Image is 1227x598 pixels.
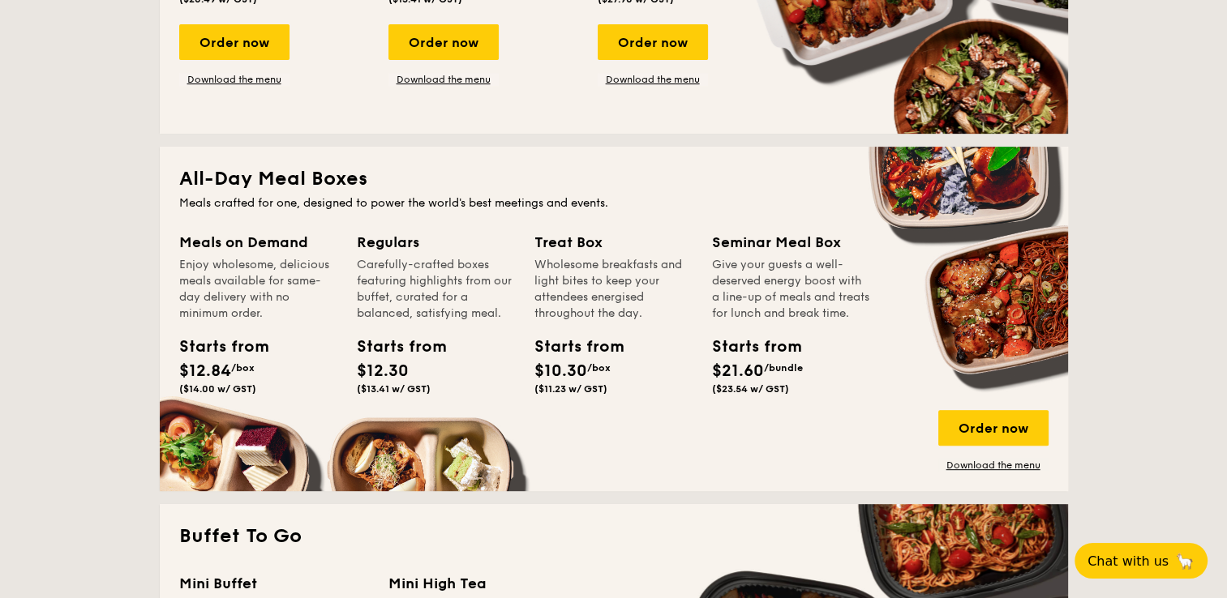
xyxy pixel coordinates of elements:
[938,410,1049,446] div: Order now
[179,166,1049,192] h2: All-Day Meal Boxes
[179,24,290,60] div: Order now
[712,361,764,381] span: $21.60
[357,383,431,395] span: ($13.41 w/ GST)
[938,459,1049,472] a: Download the menu
[1175,552,1195,570] span: 🦙
[179,572,369,595] div: Mini Buffet
[712,335,785,359] div: Starts from
[764,362,803,374] span: /bundle
[179,73,290,86] a: Download the menu
[1088,553,1169,569] span: Chat with us
[231,362,255,374] span: /box
[598,24,708,60] div: Order now
[357,257,515,322] div: Carefully-crafted boxes featuring highlights from our buffet, curated for a balanced, satisfying ...
[534,361,587,381] span: $10.30
[388,73,499,86] a: Download the menu
[179,231,337,254] div: Meals on Demand
[388,572,578,595] div: Mini High Tea
[388,24,499,60] div: Order now
[179,383,256,395] span: ($14.00 w/ GST)
[598,73,708,86] a: Download the menu
[179,335,252,359] div: Starts from
[534,231,693,254] div: Treat Box
[357,335,430,359] div: Starts from
[534,257,693,322] div: Wholesome breakfasts and light bites to keep your attendees energised throughout the day.
[179,361,231,381] span: $12.84
[357,231,515,254] div: Regulars
[712,231,870,254] div: Seminar Meal Box
[534,335,607,359] div: Starts from
[712,383,789,395] span: ($23.54 w/ GST)
[179,195,1049,211] div: Meals crafted for one, designed to power the world's best meetings and events.
[534,383,607,395] span: ($11.23 w/ GST)
[179,523,1049,549] h2: Buffet To Go
[712,257,870,322] div: Give your guests a well-deserved energy boost with a line-up of meals and treats for lunch and br...
[1075,543,1208,579] button: Chat with us🦙
[357,361,409,381] span: $12.30
[179,257,337,322] div: Enjoy wholesome, delicious meals available for same-day delivery with no minimum order.
[587,362,611,374] span: /box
